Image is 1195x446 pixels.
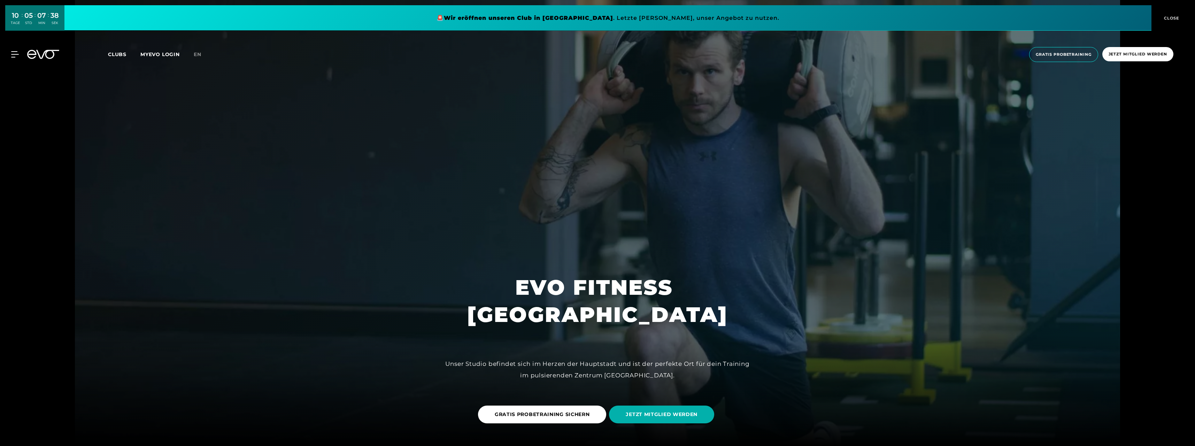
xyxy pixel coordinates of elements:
span: Jetzt Mitglied werden [1109,51,1167,57]
span: en [194,51,201,57]
button: CLOSE [1151,5,1190,31]
div: : [22,11,23,30]
a: MYEVO LOGIN [140,51,180,57]
a: Clubs [108,51,140,57]
span: Clubs [108,51,126,57]
div: SEK [51,21,59,25]
a: Jetzt Mitglied werden [1100,47,1175,62]
a: JETZT MITGLIED WERDEN [609,400,717,429]
div: MIN [37,21,46,25]
div: 10 [11,10,20,21]
div: 38 [51,10,59,21]
span: JETZT MITGLIED WERDEN [626,411,697,418]
div: : [48,11,49,30]
a: Gratis Probetraining [1027,47,1100,62]
div: 07 [37,10,46,21]
div: 05 [24,10,33,21]
span: Gratis Probetraining [1036,52,1092,57]
span: GRATIS PROBETRAINING SICHERN [495,411,590,418]
span: CLOSE [1162,15,1179,21]
a: GRATIS PROBETRAINING SICHERN [478,400,609,429]
div: Unser Studio befindet sich im Herzen der Hauptstadt und ist der perfekte Ort für dein Training im... [441,358,754,381]
a: en [194,51,210,59]
div: STD [24,21,33,25]
div: TAGE [11,21,20,25]
div: : [34,11,36,30]
h1: EVO FITNESS [GEOGRAPHIC_DATA] [467,274,728,328]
